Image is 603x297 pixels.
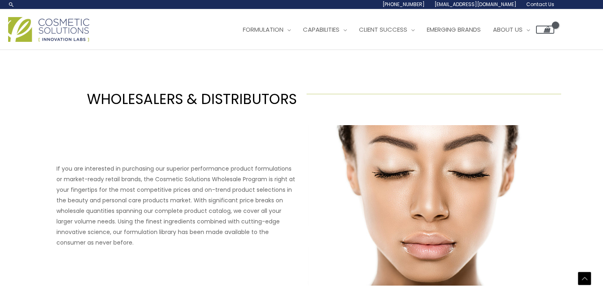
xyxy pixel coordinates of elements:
[8,1,15,8] a: Search icon link
[487,17,536,42] a: About Us
[536,26,554,34] a: View Shopping Cart, empty
[8,17,89,42] img: Cosmetic Solutions Logo
[353,17,421,42] a: Client Success
[297,17,353,42] a: Capabilities
[231,17,554,42] nav: Site Navigation
[421,17,487,42] a: Emerging Brands
[526,1,554,8] span: Contact Us
[307,125,547,286] img: Wholesale Customer Type Image
[383,1,425,8] span: [PHONE_NUMBER]
[237,17,297,42] a: Formulation
[493,25,523,34] span: About Us
[42,89,297,109] h1: WHOLESALERS & DISTRIBUTORS
[243,25,283,34] span: Formulation
[427,25,481,34] span: Emerging Brands
[56,163,297,248] p: If you are interested in purchasing our superior performance product formulations or market-ready...
[359,25,407,34] span: Client Success
[303,25,339,34] span: Capabilities
[434,1,517,8] span: [EMAIL_ADDRESS][DOMAIN_NAME]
